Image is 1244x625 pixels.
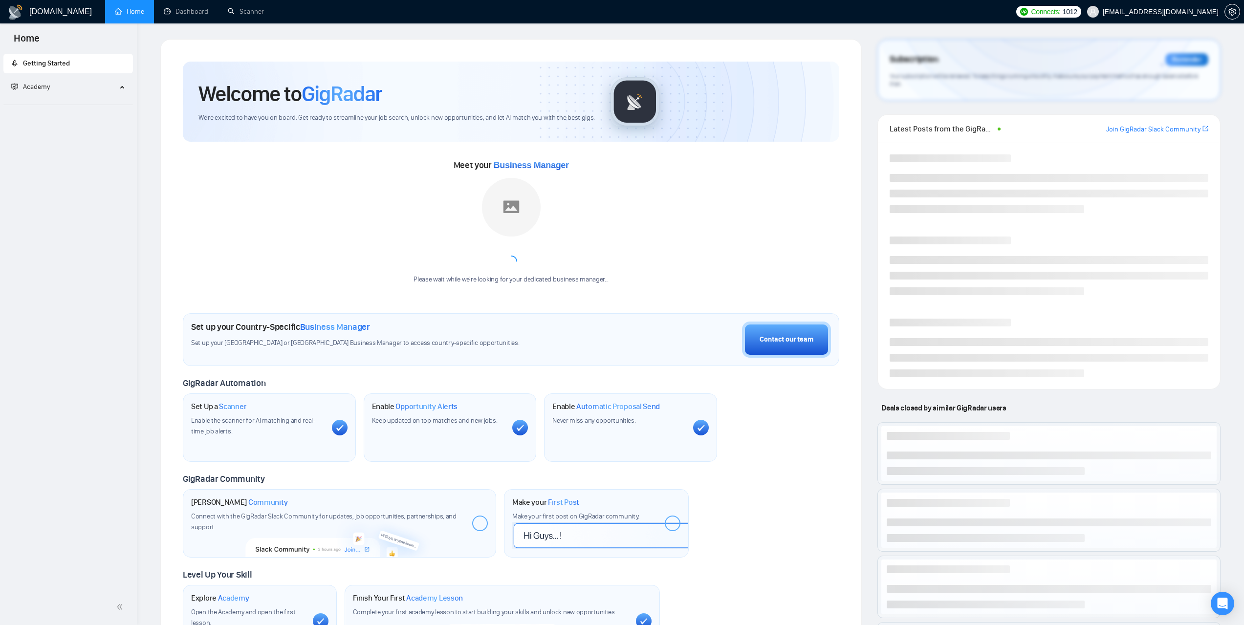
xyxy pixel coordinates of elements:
h1: Set Up a [191,402,246,411]
h1: Make your [512,497,579,507]
span: Scanner [219,402,246,411]
img: logo [8,4,23,20]
div: Open Intercom Messenger [1211,592,1234,615]
li: Getting Started [3,54,133,73]
span: Deals closed by similar GigRadar users [877,399,1010,416]
span: Never miss any opportunities. [552,416,635,425]
span: double-left [116,602,126,612]
h1: Welcome to [198,81,382,107]
span: Academy [23,83,50,91]
span: Keep updated on top matches and new jobs. [372,416,498,425]
span: Getting Started [23,59,70,67]
span: Subscription [890,51,938,68]
span: export [1202,125,1208,132]
span: Home [6,31,47,52]
button: Contact our team [742,322,831,358]
span: Academy [218,593,249,603]
h1: Enable [552,402,660,411]
span: Connect with the GigRadar Slack Community for updates, job opportunities, partnerships, and support. [191,512,457,531]
span: rocket [11,60,18,66]
span: We're excited to have you on board. Get ready to streamline your job search, unlock new opportuni... [198,113,595,123]
a: setting [1224,8,1240,16]
span: loading [503,253,520,270]
span: GigRadar [302,81,382,107]
div: Contact our team [760,334,813,345]
span: Make your first post on GigRadar community. [512,512,639,520]
a: Join GigRadar Slack Community [1106,124,1200,135]
h1: Finish Your First [353,593,463,603]
span: Set up your [GEOGRAPHIC_DATA] or [GEOGRAPHIC_DATA] Business Manager to access country-specific op... [191,339,575,348]
span: GigRadar Automation [183,378,265,388]
div: Reminder [1165,53,1208,66]
span: Business Manager [494,160,569,170]
h1: [PERSON_NAME] [191,497,288,507]
span: Academy [11,83,50,91]
img: slackcommunity-bg.png [246,513,433,558]
h1: Set up your Country-Specific [191,322,370,332]
span: Complete your first academy lesson to start building your skills and unlock new opportunities. [353,608,616,616]
span: Business Manager [300,322,370,332]
span: First Post [548,497,579,507]
span: Community [248,497,288,507]
span: Automatic Proposal Send [576,402,660,411]
a: export [1202,124,1208,133]
h1: Enable [372,402,458,411]
a: dashboardDashboard [164,7,208,16]
span: 1012 [1063,6,1077,17]
div: Please wait while we're looking for your dedicated business manager... [408,275,614,284]
img: upwork-logo.png [1020,8,1028,16]
img: placeholder.png [482,178,541,237]
span: Enable the scanner for AI matching and real-time job alerts. [191,416,315,435]
button: setting [1224,4,1240,20]
span: fund-projection-screen [11,83,18,90]
span: Meet your [454,160,569,171]
img: gigradar-logo.png [611,77,659,126]
a: searchScanner [228,7,264,16]
span: user [1090,8,1096,15]
span: Connects: [1031,6,1060,17]
span: Academy Lesson [406,593,463,603]
h1: Explore [191,593,249,603]
span: Opportunity Alerts [395,402,458,411]
span: GigRadar Community [183,474,265,484]
span: Your subscription will be renewed. To keep things running smoothly, make sure your payment method... [890,72,1198,88]
li: Academy Homepage [3,101,133,107]
span: Level Up Your Skill [183,569,252,580]
a: homeHome [115,7,144,16]
span: Latest Posts from the GigRadar Community [890,123,994,135]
